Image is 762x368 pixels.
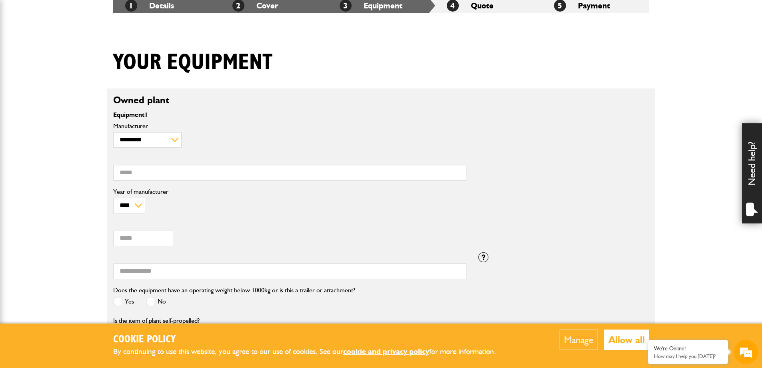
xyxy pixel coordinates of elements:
label: Year of manufacturer [113,189,466,195]
h2: Cookie Policy [113,334,509,346]
div: We're Online! [654,345,722,352]
label: No [146,297,166,307]
h1: Your equipment [113,49,272,76]
label: Yes [113,297,134,307]
a: cookie and privacy policy [343,347,429,356]
p: By continuing to use this website, you agree to our use of cookies. See our for more information. [113,346,509,358]
p: Equipment [113,112,466,118]
button: Allow all [604,330,649,350]
div: Need help? [742,123,762,223]
a: 2Cover [232,1,278,10]
label: Manufacturer [113,123,466,129]
label: Is the item of plant self-propelled? [113,318,200,324]
label: Does the equipment have an operating weight below 1000kg or is this a trailer or attachment? [113,287,355,294]
h2: Owned plant [113,95,649,106]
p: How may I help you today? [654,353,722,359]
a: 1Details [125,1,174,10]
button: Manage [560,330,598,350]
span: 1 [144,111,148,119]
